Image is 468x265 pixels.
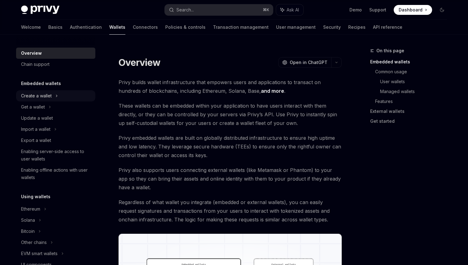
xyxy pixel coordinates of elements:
[21,49,42,57] div: Overview
[176,6,194,14] div: Search...
[119,134,342,160] span: Privy embedded wallets are built on globally distributed infrastructure to ensure high uptime and...
[165,4,273,15] button: Search...⌘K
[369,7,386,13] a: Support
[21,137,51,144] div: Export a wallet
[119,198,342,224] span: Regardless of what wallet you integrate (embedded or external wallets), you can easily request si...
[16,59,95,70] a: Chain support
[16,48,95,59] a: Overview
[348,20,366,35] a: Recipes
[16,135,95,146] a: Export a wallet
[109,20,125,35] a: Wallets
[376,47,404,54] span: On this page
[21,80,61,87] h5: Embedded wallets
[370,57,452,67] a: Embedded wallets
[375,67,452,77] a: Common usage
[323,20,341,35] a: Security
[380,77,452,87] a: User wallets
[21,193,50,200] h5: Using wallets
[21,166,92,181] div: Enabling offline actions with user wallets
[370,106,452,116] a: External wallets
[213,20,269,35] a: Transaction management
[21,205,40,213] div: Ethereum
[133,20,158,35] a: Connectors
[373,20,402,35] a: API reference
[278,57,331,68] button: Open in ChatGPT
[21,103,45,111] div: Get a wallet
[21,148,92,163] div: Enabling server-side access to user wallets
[370,116,452,126] a: Get started
[119,57,160,68] h1: Overview
[21,92,52,100] div: Create a wallet
[165,20,206,35] a: Policies & controls
[21,216,35,224] div: Solana
[290,59,327,66] span: Open in ChatGPT
[287,7,299,13] span: Ask AI
[261,88,284,94] a: and more
[21,114,53,122] div: Update a wallet
[399,7,422,13] span: Dashboard
[21,126,50,133] div: Import a wallet
[380,87,452,96] a: Managed wallets
[70,20,102,35] a: Authentication
[21,20,41,35] a: Welcome
[276,20,316,35] a: User management
[276,4,303,15] button: Ask AI
[21,61,50,68] div: Chain support
[16,113,95,124] a: Update a wallet
[349,7,362,13] a: Demo
[119,166,342,192] span: Privy also supports users connecting external wallets (like Metamask or Phantom) to your app so t...
[119,78,342,95] span: Privy builds wallet infrastructure that empowers users and applications to transact on hundreds o...
[437,5,447,15] button: Toggle dark mode
[119,101,342,127] span: These wallets can be embedded within your application to have users interact with them directly, ...
[21,239,47,246] div: Other chains
[21,250,58,257] div: EVM smart wallets
[21,228,35,235] div: Bitcoin
[16,165,95,183] a: Enabling offline actions with user wallets
[16,146,95,165] a: Enabling server-side access to user wallets
[21,6,59,14] img: dark logo
[375,96,452,106] a: Features
[48,20,63,35] a: Basics
[394,5,432,15] a: Dashboard
[263,7,269,12] span: ⌘ K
